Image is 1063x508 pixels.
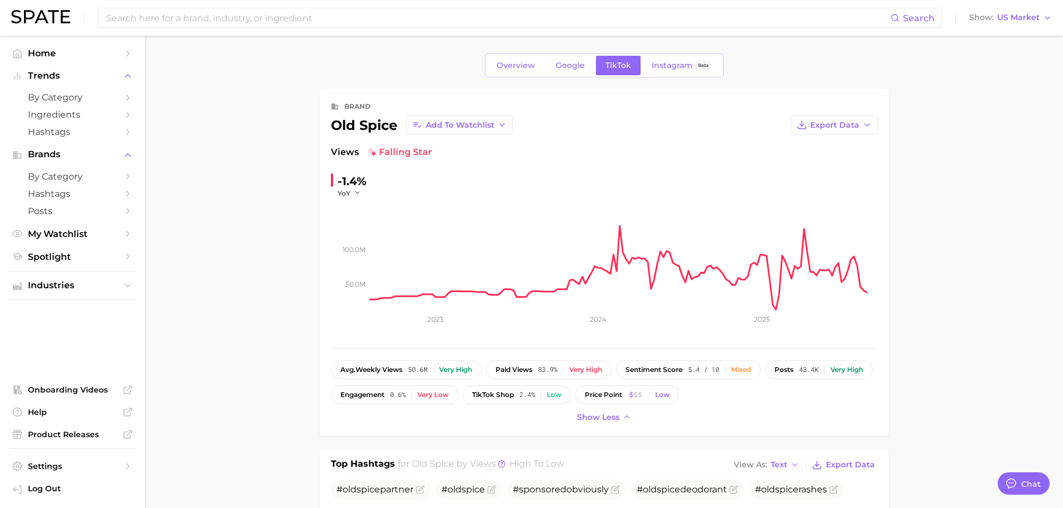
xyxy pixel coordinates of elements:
[9,225,136,243] a: My Watchlist
[799,366,819,374] span: 43.4k
[28,92,117,103] span: by Category
[657,484,680,495] span: spice
[28,407,117,417] span: Help
[398,457,564,473] h2: for by Views
[574,410,634,425] button: Show less
[416,485,425,494] button: Flag as miscategorized or irrelevant
[642,56,722,75] a: InstagramBeta
[336,484,413,495] span: # partner
[368,148,377,157] img: falling star
[775,484,799,495] span: spice
[486,360,612,379] button: paid views83.9%Very high
[28,280,117,291] span: Industries
[9,45,136,62] a: Home
[340,391,384,399] span: engagement
[487,56,545,75] a: Overview
[28,385,117,395] span: Onboarding Videos
[655,391,670,399] div: Low
[105,8,891,27] input: Search here for a brand, industry, or ingredient
[9,106,136,123] a: Ingredients
[734,462,767,468] span: View As
[830,366,863,374] div: Very high
[903,13,935,23] span: Search
[331,115,513,134] div: old spice
[569,366,602,374] div: Very high
[472,391,514,399] span: TikTok shop
[368,146,432,159] span: falling star
[596,56,641,75] a: TikTok
[28,483,127,494] span: Log Out
[343,245,365,254] tspan: 100.0m
[9,146,136,163] button: Brands
[28,171,117,182] span: by Category
[513,484,609,495] span: #sponsoredobviously
[28,461,117,471] span: Settings
[340,366,402,374] span: weekly views
[439,366,472,374] div: Very high
[441,484,485,495] span: #
[626,366,682,374] span: sentiment score
[343,484,357,495] span: old
[338,188,362,198] button: YoY
[652,61,692,70] span: Instagram
[616,360,761,379] button: sentiment score5.4 / 10Mixed
[9,381,136,398] a: Onboarding Videos
[9,168,136,185] a: by Category
[9,426,136,443] a: Product Releases
[448,484,461,495] span: old
[340,365,355,374] abbr: average
[417,391,449,399] div: Very low
[753,315,769,323] tspan: 2025
[538,366,557,374] span: 83.9%
[28,251,117,262] span: Spotlight
[9,123,136,141] a: Hashtags
[575,385,679,404] button: price pointLow
[826,460,875,470] span: Export Data
[497,61,535,70] span: Overview
[426,120,494,130] span: Add to Watchlist
[731,458,802,472] button: View AsText
[9,277,136,294] button: Industries
[487,485,496,494] button: Flag as miscategorized or irrelevant
[9,202,136,220] a: Posts
[546,56,594,75] a: Google
[520,391,535,399] span: 2.4%
[643,484,657,495] span: old
[966,11,1055,25] button: ShowUS Market
[969,14,994,21] span: Show
[809,457,877,473] button: Export Data
[9,480,136,499] a: Log out. Currently logged in with e-mail staiger.e@pg.com.
[605,61,631,70] span: TikTok
[590,315,607,323] tspan: 2024
[9,458,136,475] a: Settings
[28,127,117,137] span: Hashtags
[28,71,117,81] span: Trends
[810,120,859,130] span: Export Data
[509,458,564,469] span: high to low
[28,188,117,199] span: Hashtags
[761,484,775,495] span: old
[755,484,827,495] span: # rashes
[28,109,117,120] span: Ingredients
[775,366,793,374] span: posts
[331,360,482,379] button: avg.weekly views50.6mVery high
[344,100,371,113] div: brand
[461,484,485,495] span: spice
[829,485,838,494] button: Flag as miscategorized or irrelevant
[496,366,532,374] span: paid views
[412,458,454,469] span: old spice
[9,248,136,265] a: Spotlight
[731,366,751,374] div: Mixed
[345,279,365,288] tspan: 50.0m
[611,485,620,494] button: Flag as miscategorized or irrelevant
[585,391,622,399] span: price point
[547,391,561,399] div: Low
[408,366,427,374] span: 50.6m
[427,315,444,323] tspan: 2023
[688,366,719,374] span: 5.4 / 10
[338,172,369,190] div: -1.4%
[698,61,709,70] span: Beta
[331,457,395,473] h1: Top Hashtags
[637,484,727,495] span: # deodorant
[406,115,513,134] button: Add to Watchlist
